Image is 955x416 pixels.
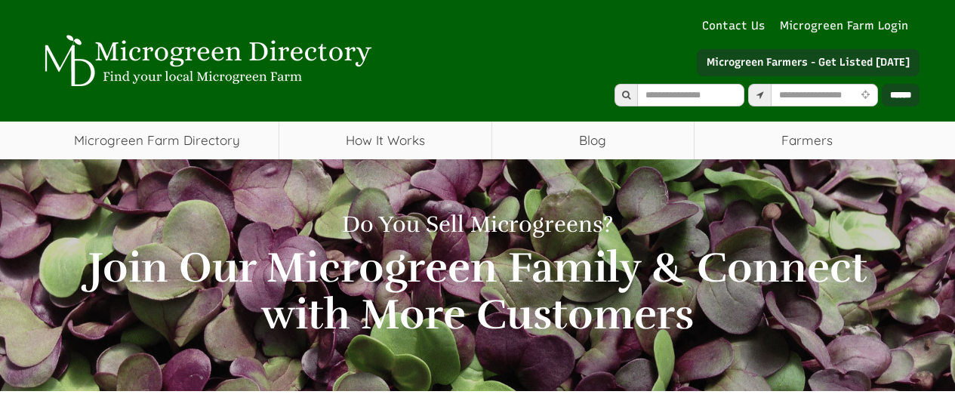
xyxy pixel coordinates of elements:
[492,122,694,159] a: Blog
[695,18,772,34] a: Contact Us
[697,49,920,76] a: Microgreen Farmers - Get Listed [DATE]
[279,122,491,159] a: How It Works
[35,35,375,88] img: Microgreen Directory
[35,122,279,159] a: Microgreen Farm Directory
[780,18,916,34] a: Microgreen Farm Login
[858,91,873,100] i: Use Current Location
[695,122,920,159] span: Farmers
[47,245,909,337] h2: Join Our Microgreen Family & Connect with More Customers
[47,212,909,237] h1: Do You Sell Microgreens?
